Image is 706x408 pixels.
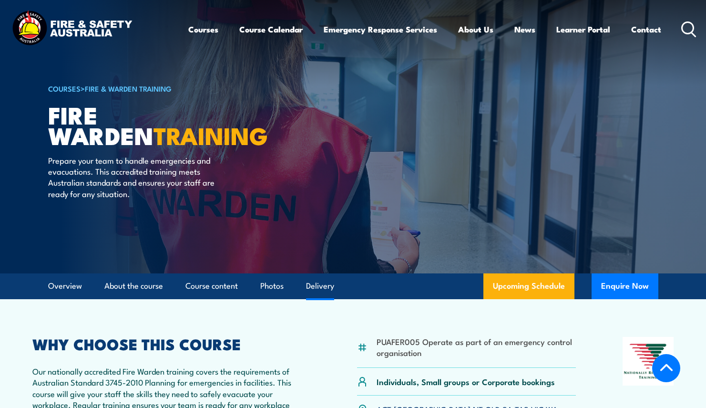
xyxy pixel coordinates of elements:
a: Course content [185,273,238,299]
a: Photos [260,273,284,299]
a: Delivery [306,273,334,299]
a: Learner Portal [556,17,610,42]
h1: Fire Warden [48,104,284,145]
a: Upcoming Schedule [483,273,574,299]
a: Emergency Response Services [324,17,437,42]
a: Course Calendar [239,17,303,42]
button: Enquire Now [592,273,658,299]
a: About Us [458,17,493,42]
a: Courses [188,17,218,42]
h2: WHY CHOOSE THIS COURSE [32,337,311,350]
li: PUAFER005 Operate as part of an emergency control organisation [377,336,576,358]
p: Individuals, Small groups or Corporate bookings [377,376,555,387]
strong: TRAINING [153,116,268,153]
a: Fire & Warden Training [85,83,172,94]
a: COURSES [48,83,81,94]
a: About the course [104,273,163,299]
img: Nationally Recognised Training logo. [623,337,674,386]
a: News [514,17,535,42]
a: Contact [631,17,661,42]
h6: > [48,83,284,94]
p: Prepare your team to handle emergencies and evacuations. This accredited training meets Australia... [48,155,222,199]
a: Overview [48,273,82,299]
